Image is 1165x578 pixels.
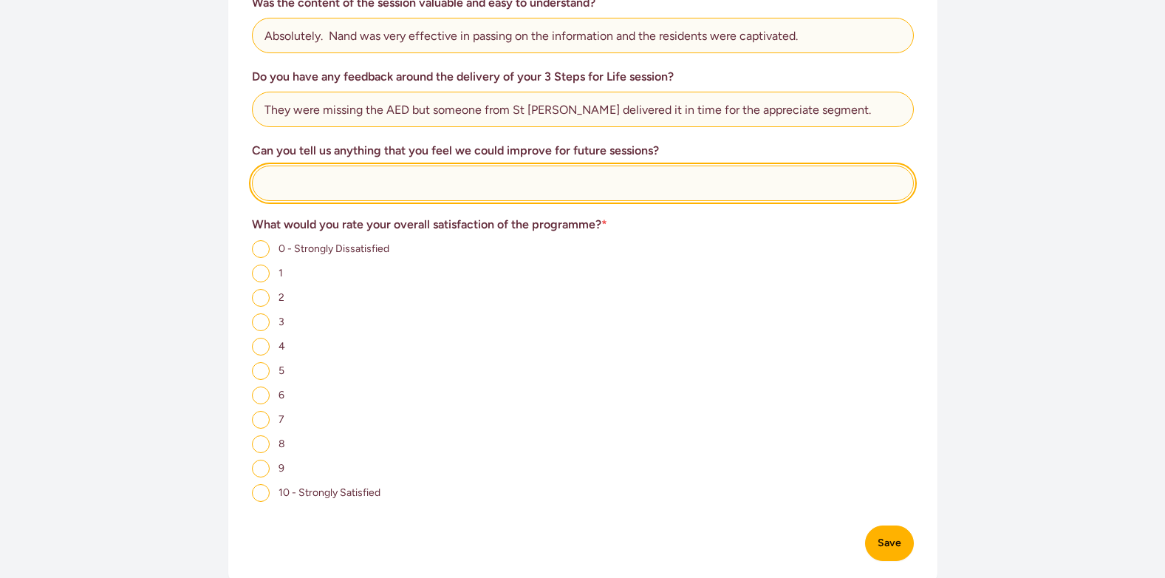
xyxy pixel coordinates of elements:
[279,462,284,475] span: 9
[279,316,284,328] span: 3
[252,338,270,356] input: 4
[252,289,270,307] input: 2
[252,313,270,331] input: 3
[279,340,285,353] span: 4
[279,438,285,450] span: 8
[865,526,914,561] button: Save
[279,364,284,377] span: 5
[279,389,284,401] span: 6
[252,435,270,453] input: 8
[252,216,914,234] h3: What would you rate your overall satisfaction of the programme?
[279,486,380,499] span: 10 - Strongly Satisfied
[252,460,270,477] input: 9
[252,68,914,86] h3: Do you have any feedback around the delivery of your 3 Steps for Life session?
[252,411,270,429] input: 7
[252,265,270,282] input: 1
[279,267,283,279] span: 1
[252,142,914,160] h3: Can you tell us anything that you feel we could improve for future sessions?
[279,242,389,255] span: 0 - Strongly Dissatisfied
[252,387,270,404] input: 6
[279,413,284,426] span: 7
[252,362,270,380] input: 5
[252,240,270,258] input: 0 - Strongly Dissatisfied
[279,291,284,304] span: 2
[252,484,270,502] input: 10 - Strongly Satisfied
